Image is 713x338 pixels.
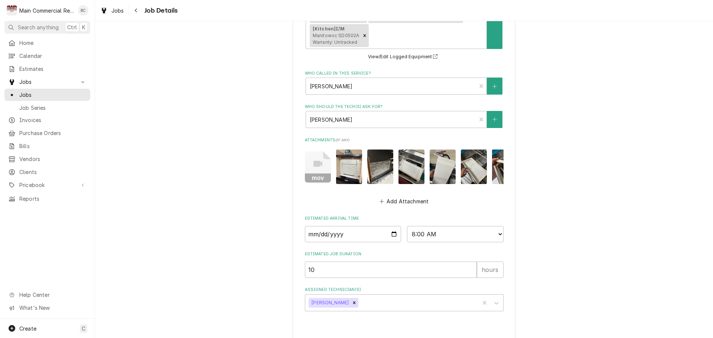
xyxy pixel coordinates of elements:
img: 5ooy03f8SFOOinOZEUO2 [336,150,362,184]
span: What's New [19,304,86,312]
div: Assigned Technician(s) [305,287,504,311]
div: Remove Mike Marchese [350,298,358,308]
img: gKKnVhZARKplW7iR1jVg [367,150,393,184]
a: Estimates [4,63,90,75]
label: Attachments [305,137,504,143]
span: ( if any ) [335,138,349,142]
span: Bills [19,142,87,150]
div: Attachments [305,137,504,207]
a: Reports [4,193,90,205]
select: Time Select [407,226,504,242]
a: Purchase Orders [4,127,90,139]
button: View/Edit Logged Equipment [367,52,441,62]
div: Remove [object Object] [361,24,369,47]
button: mov [305,150,331,184]
button: Create New Contact [487,78,502,95]
span: C [82,325,85,332]
img: LJq0nYk5QjSKgszJO0aK [461,150,487,184]
span: K [82,23,85,31]
a: Go to Pricebook [4,179,90,191]
a: Bills [4,140,90,152]
span: Jobs [19,91,87,99]
label: Estimated Job Duration [305,251,504,257]
div: Estimated Arrival Time [305,216,504,242]
div: Main Commercial Refrigeration Service's Avatar [7,5,17,16]
span: Invoices [19,116,87,124]
button: Navigate back [130,4,142,16]
a: Jobs [4,89,90,101]
a: Job Series [4,102,90,114]
span: Home [19,39,87,47]
svg: Create New Contact [492,84,497,89]
span: Pricebook [19,181,75,189]
a: Jobs [97,4,127,17]
a: Vendors [4,153,90,165]
label: Assigned Technician(s) [305,287,504,293]
span: Search anything [18,23,59,31]
span: Purchase Orders [19,129,87,137]
span: Help Center [19,291,86,299]
div: [PERSON_NAME] [309,298,350,308]
span: Estimates [19,65,87,73]
a: Go to Help Center [4,289,90,301]
input: Date [305,226,401,242]
a: Invoices [4,114,90,126]
a: Go to Jobs [4,76,90,88]
span: Ctrl [67,23,77,31]
a: Calendar [4,50,90,62]
a: Clients [4,166,90,178]
a: Go to What's New [4,302,90,314]
label: Who should the tech(s) ask for? [305,104,504,110]
span: Job Details [142,6,178,16]
div: Main Commercial Refrigeration Service [19,7,74,14]
div: M [7,5,17,16]
div: BC [78,5,88,16]
div: Estimated Job Duration [305,251,504,278]
img: zvY0z1VVRFyj93v2gXQj [430,150,456,184]
img: G05NlEREQqG8Tb74yY8s [492,150,518,184]
span: Reports [19,195,87,203]
div: Who should the tech(s) ask for? [305,104,504,128]
img: FM9tSOnQ761rZtS9X3C1 [398,150,424,184]
svg: Create New Contact [492,117,497,122]
strong: [Kitchen] I/M [313,26,345,32]
span: Calendar [19,52,87,60]
div: hours [477,262,504,278]
a: Home [4,37,90,49]
button: Create New Contact [487,111,502,128]
div: Bookkeeper Main Commercial's Avatar [78,5,88,16]
div: Who called in this service? [305,70,504,95]
span: Clients [19,168,87,176]
button: Search anythingCtrlK [4,21,90,34]
span: Job Series [19,104,87,112]
span: Vendors [19,155,87,163]
span: Create [19,325,36,332]
span: Jobs [19,78,75,86]
label: Estimated Arrival Time [305,216,504,221]
button: Add Attachment [378,196,430,207]
label: Who called in this service? [305,70,504,76]
span: Manitowoc SD0502A Warranty: Untracked [313,33,359,45]
span: Jobs [111,7,124,14]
